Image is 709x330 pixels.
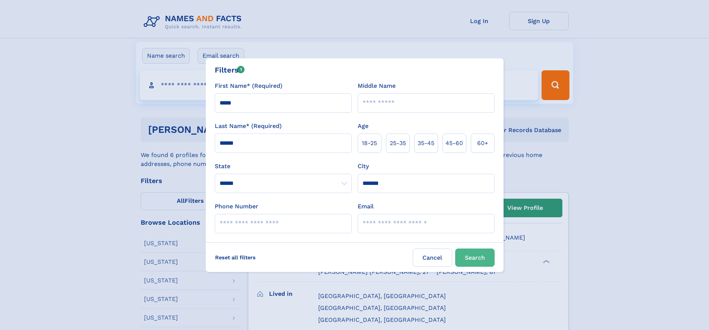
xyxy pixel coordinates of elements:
[358,122,368,131] label: Age
[215,162,352,171] label: State
[455,249,495,267] button: Search
[358,81,396,90] label: Middle Name
[445,139,463,148] span: 45‑60
[210,249,261,266] label: Reset all filters
[477,139,488,148] span: 60+
[390,139,406,148] span: 25‑35
[418,139,434,148] span: 35‑45
[362,139,377,148] span: 18‑25
[358,202,374,211] label: Email
[358,162,369,171] label: City
[215,122,282,131] label: Last Name* (Required)
[413,249,452,267] label: Cancel
[215,81,282,90] label: First Name* (Required)
[215,202,258,211] label: Phone Number
[215,64,245,76] div: Filters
